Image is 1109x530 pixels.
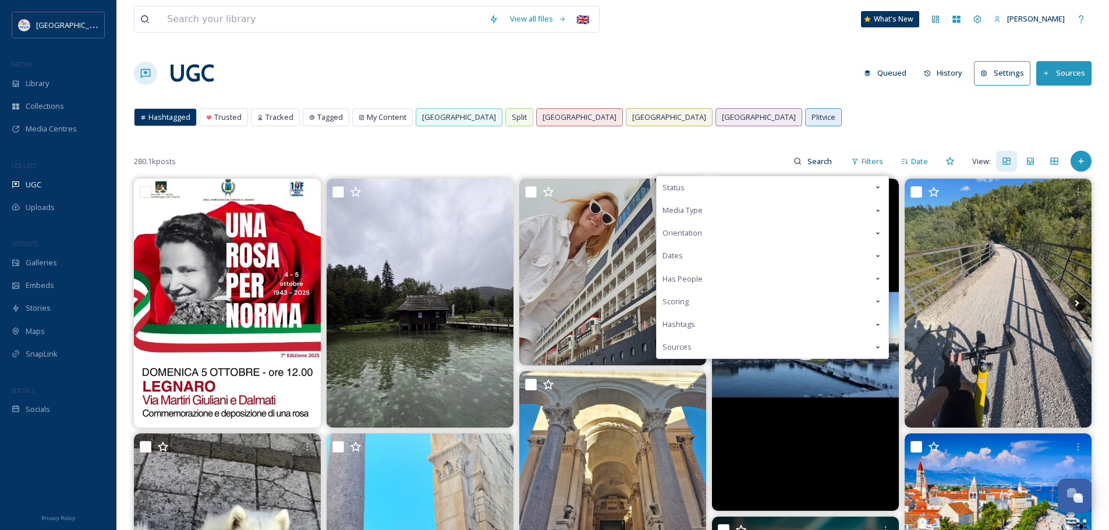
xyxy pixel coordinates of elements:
img: 🍂Moody autumn weather 🍂 #autumn #fallweather🍁 #plitvickajezera #nationalparkplitvice #croatia #cr... [327,179,513,428]
span: View: [972,156,991,167]
a: History [918,62,975,84]
span: Trusted [214,112,242,123]
span: COLLECT [12,161,37,170]
img: Istria gravel 🇭🇷 #istria #gravel #gravelbike #dropbarmtb #cannondale #scalpelht #parenzana #gravel [905,179,1092,428]
span: SnapLink [26,348,58,360]
a: Settings [974,61,1036,85]
input: Search [802,150,839,173]
span: Media Type [662,205,703,216]
span: Sources [662,342,692,353]
span: [GEOGRAPHIC_DATA] [722,112,796,123]
span: Tagged [317,112,343,123]
span: Collections [26,101,64,112]
span: Stories [26,303,51,314]
input: Search your library [161,6,483,32]
span: WIDGETS [12,239,38,248]
span: My Content [367,112,406,123]
span: 280.1k posts [134,156,176,167]
span: UGC [26,179,41,190]
img: Domenica 5 ottobre, dalle ore 12, in via Martiri Giuliani e Dalmati si ricorderà Norma Cossetto, ... [134,179,321,428]
span: [GEOGRAPHIC_DATA] [632,112,706,123]
a: What's New [861,11,919,27]
a: UGC [169,56,214,91]
button: Sources [1036,61,1092,85]
span: [GEOGRAPHIC_DATA] [422,112,496,123]
span: SOCIALS [12,386,35,394]
span: Media Centres [26,123,77,134]
button: Queued [858,62,912,84]
span: Uploads [26,202,55,213]
span: Hashtagged [148,112,190,123]
a: Privacy Policy [41,510,75,524]
span: Dates [662,250,683,261]
button: Settings [974,61,1030,85]
span: Galleries [26,257,57,268]
div: 🇬🇧 [572,9,593,30]
span: Socials [26,404,50,415]
span: Split [512,112,527,123]
span: [GEOGRAPHIC_DATA] [36,19,110,30]
span: Maps [26,326,45,337]
img: HTZ_logo_EN.svg [19,19,30,31]
span: Filters [862,156,883,167]
span: Embeds [26,280,54,291]
span: [GEOGRAPHIC_DATA] [543,112,616,123]
button: History [918,62,969,84]
span: Plitvice [812,112,835,123]
span: Date [911,156,928,167]
span: MEDIA [12,60,32,69]
span: Status [662,182,685,193]
span: Scoring [662,296,689,307]
span: Privacy Policy [41,514,75,522]
span: Library [26,78,49,89]
img: Morning! #adriatic #october [519,179,706,365]
span: Tracked [265,112,293,123]
span: Has People [662,273,703,284]
a: Queued [858,62,918,84]
span: Hashtags [662,319,695,330]
a: [PERSON_NAME] [988,8,1071,30]
span: Orientation [662,227,702,239]
a: View all files [504,8,572,30]
span: [PERSON_NAME] [1007,13,1065,24]
button: Open Chat [1058,479,1092,513]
